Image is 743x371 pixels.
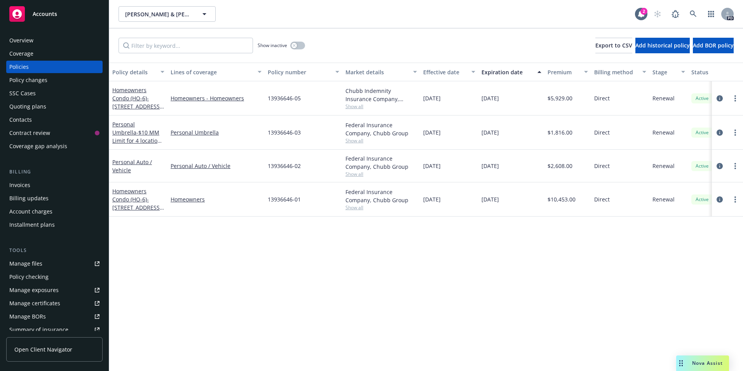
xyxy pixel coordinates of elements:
a: circleInformation [715,161,724,171]
span: Show all [345,204,417,211]
div: Stage [652,68,677,76]
div: Contacts [9,114,32,126]
a: Start snowing [650,6,665,22]
a: circleInformation [715,128,724,137]
span: Renewal [652,94,675,102]
span: Nova Assist [692,360,723,366]
span: $1,816.00 [548,128,572,136]
a: Manage exposures [6,284,103,296]
span: 13936646-03 [268,128,301,136]
span: [DATE] [423,162,441,170]
span: Active [694,196,710,203]
span: Direct [594,195,610,203]
div: Coverage [9,47,33,60]
a: Switch app [703,6,719,22]
div: Billing [6,168,103,176]
span: - $10 MM Limit for 4 locations & 3 vehicles [112,129,164,152]
button: Policy number [265,63,342,81]
button: Premium [544,63,591,81]
div: Overview [9,34,33,47]
span: Active [694,163,710,170]
span: [DATE] [481,94,499,102]
a: Contract review [6,127,103,139]
span: Renewal [652,162,675,170]
button: Effective date [420,63,478,81]
a: Policy changes [6,74,103,86]
div: Federal Insurance Company, Chubb Group [345,188,417,204]
span: Show inactive [258,42,287,49]
div: Billing method [594,68,638,76]
a: Report a Bug [668,6,683,22]
div: Installment plans [9,219,55,231]
a: Personal Auto / Vehicle [112,158,152,174]
span: Show all [345,103,417,110]
span: Direct [594,162,610,170]
div: Contract review [9,127,50,139]
span: Direct [594,94,610,102]
a: circleInformation [715,94,724,103]
span: [DATE] [423,195,441,203]
div: Expiration date [481,68,533,76]
div: Manage certificates [9,297,60,310]
span: Direct [594,128,610,136]
span: Add historical policy [635,42,690,49]
a: Homeowners Condo (HO-6) [112,86,162,118]
div: Chubb Indemnity Insurance Company, Chubb Group [345,87,417,103]
div: Billing updates [9,192,49,205]
div: Lines of coverage [171,68,253,76]
a: more [731,195,740,204]
button: Billing method [591,63,649,81]
div: Policy changes [9,74,47,86]
div: Federal Insurance Company, Chubb Group [345,121,417,137]
button: Nova Assist [676,355,729,371]
a: Manage BORs [6,310,103,323]
div: Policies [9,61,29,73]
a: Personal Umbrella [112,121,164,152]
span: [DATE] [423,94,441,102]
div: Invoices [9,179,30,191]
a: Billing updates [6,192,103,205]
a: Search [685,6,701,22]
div: Market details [345,68,408,76]
a: more [731,128,740,137]
a: more [731,94,740,103]
a: Accounts [6,3,103,25]
span: Show all [345,137,417,144]
button: Stage [649,63,688,81]
a: Manage certificates [6,297,103,310]
button: Export to CSV [595,38,632,53]
span: Add BOR policy [693,42,734,49]
a: SSC Cases [6,87,103,100]
span: $2,608.00 [548,162,572,170]
a: Coverage [6,47,103,60]
a: Homeowners - Homeowners [171,94,262,102]
div: Status [691,68,739,76]
a: Overview [6,34,103,47]
div: Federal Insurance Company, Chubb Group [345,154,417,171]
span: Renewal [652,128,675,136]
a: more [731,161,740,171]
span: Accounts [33,11,57,17]
span: [DATE] [481,128,499,136]
div: Drag to move [676,355,686,371]
span: [PERSON_NAME] & [PERSON_NAME] [125,10,192,18]
div: Premium [548,68,579,76]
span: Renewal [652,195,675,203]
div: Quoting plans [9,100,46,113]
div: SSC Cases [9,87,36,100]
a: circleInformation [715,195,724,204]
div: Manage files [9,257,42,270]
a: Coverage gap analysis [6,140,103,152]
span: 13936646-02 [268,162,301,170]
button: Lines of coverage [167,63,265,81]
span: Active [694,129,710,136]
span: Active [694,95,710,102]
span: [DATE] [481,195,499,203]
div: Summary of insurance [9,324,68,336]
div: Account charges [9,205,52,218]
a: Policy checking [6,271,103,283]
span: 13936646-01 [268,195,301,203]
button: Add BOR policy [693,38,734,53]
div: Effective date [423,68,467,76]
a: Personal Auto / Vehicle [171,162,262,170]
